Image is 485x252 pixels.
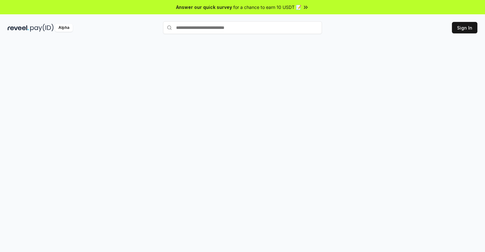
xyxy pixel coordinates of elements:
[30,24,54,32] img: pay_id
[452,22,477,33] button: Sign In
[176,4,232,10] span: Answer our quick survey
[8,24,29,32] img: reveel_dark
[233,4,301,10] span: for a chance to earn 10 USDT 📝
[55,24,73,32] div: Alpha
